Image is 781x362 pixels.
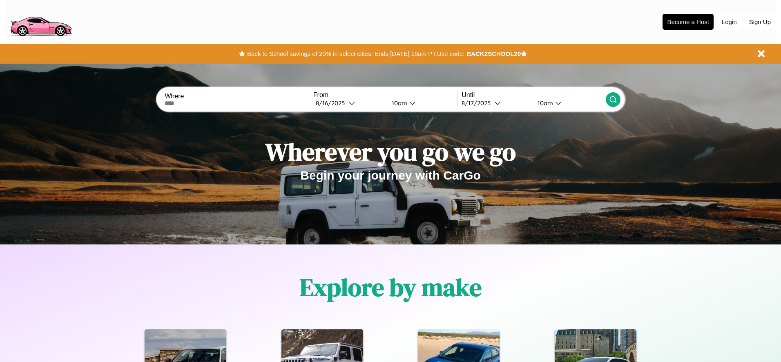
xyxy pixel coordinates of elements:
label: Where [165,93,308,100]
h1: Explore by make [300,271,482,304]
label: Until [462,91,605,99]
button: Login [718,14,741,29]
div: 10am [533,99,555,107]
button: 8/16/2025 [313,99,385,107]
button: Back to School savings of 20% in select cities! Ends [DATE] 10am PT.Use code: [245,48,466,60]
div: 8 / 17 / 2025 [462,99,495,107]
button: Become a Host [663,14,714,30]
b: BACK2SCHOOL20 [466,50,521,57]
button: 10am [385,99,457,107]
div: 10am [388,99,409,107]
button: Sign Up [745,14,775,29]
button: 10am [531,99,605,107]
img: logo [6,4,75,38]
label: From [313,91,457,99]
div: 8 / 16 / 2025 [316,99,349,107]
